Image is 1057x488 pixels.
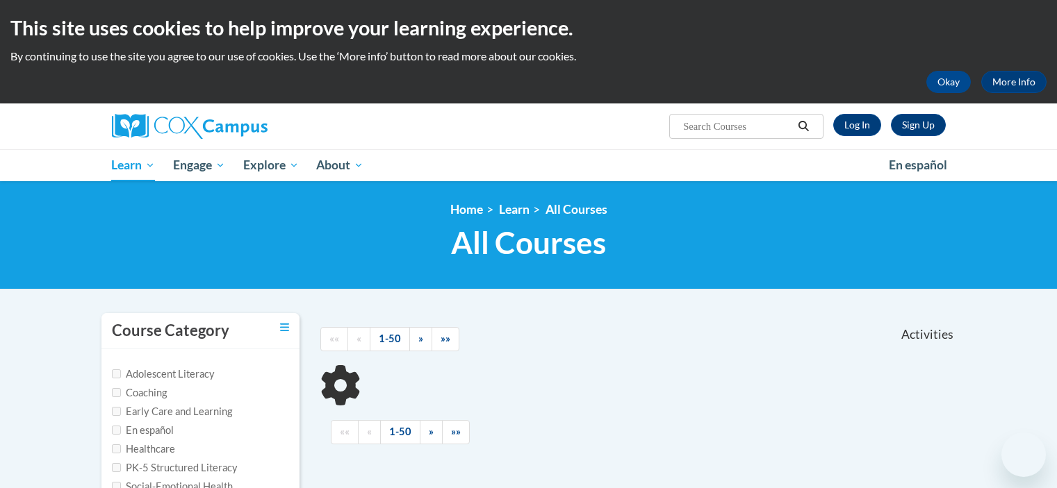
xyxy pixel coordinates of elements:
[442,420,470,444] a: End
[111,157,155,174] span: Learn
[10,49,1047,64] p: By continuing to use the site you agree to our use of cookies. Use the ‘More info’ button to read...
[418,333,423,344] span: »
[357,333,361,344] span: «
[546,202,607,217] a: All Courses
[901,327,953,342] span: Activities
[112,423,174,438] label: En español
[926,71,971,93] button: Okay
[420,420,443,444] a: Next
[173,157,225,174] span: Engage
[112,444,121,453] input: Checkbox for Options
[112,114,268,139] img: Cox Campus
[409,327,432,351] a: Next
[112,460,238,476] label: PK-5 Structured Literacy
[112,369,121,378] input: Checkbox for Options
[889,158,947,172] span: En español
[358,420,381,444] a: Previous
[112,426,121,435] input: Checkbox for Options
[429,426,434,437] span: »
[243,157,299,174] span: Explore
[91,149,967,181] div: Main menu
[380,420,420,444] a: 1-50
[320,327,348,351] a: Begining
[432,327,459,351] a: End
[451,426,461,437] span: »»
[347,327,370,351] a: Previous
[164,149,234,181] a: Engage
[112,404,232,419] label: Early Care and Learning
[103,149,165,181] a: Learn
[1001,432,1046,477] iframe: Button to launch messaging window
[307,149,372,181] a: About
[450,202,483,217] a: Home
[880,151,956,180] a: En español
[981,71,1047,93] a: More Info
[441,333,450,344] span: »»
[891,114,946,136] a: Register
[793,118,814,135] button: Search
[331,420,359,444] a: Begining
[112,388,121,397] input: Checkbox for Options
[329,333,339,344] span: ««
[451,224,606,261] span: All Courses
[280,320,289,335] a: Toggle collapse
[112,407,121,416] input: Checkbox for Options
[112,385,167,401] label: Coaching
[112,463,121,472] input: Checkbox for Options
[234,149,308,181] a: Explore
[112,320,229,342] h3: Course Category
[499,202,530,217] a: Learn
[112,441,175,457] label: Healthcare
[682,118,793,135] input: Search Courses
[112,367,215,382] label: Adolescent Literacy
[340,426,350,437] span: ««
[370,327,410,351] a: 1-50
[10,14,1047,42] h2: This site uses cookies to help improve your learning experience.
[112,114,376,139] a: Cox Campus
[833,114,881,136] a: Log In
[367,426,372,437] span: «
[316,157,363,174] span: About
